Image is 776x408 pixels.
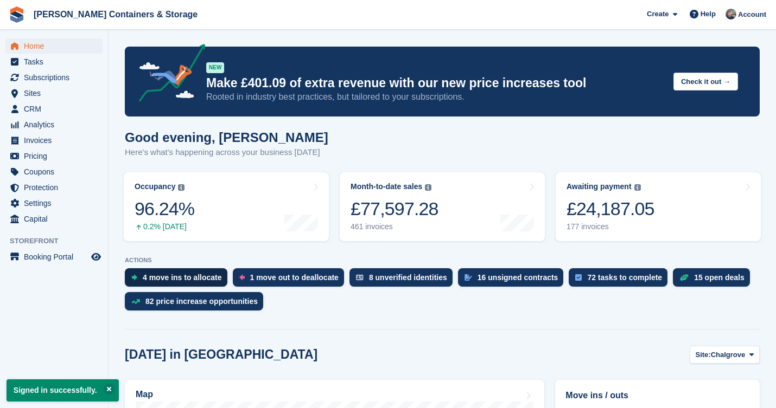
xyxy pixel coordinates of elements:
[24,249,89,264] span: Booking Portal
[5,70,103,85] a: menu
[125,292,269,316] a: 82 price increase opportunities
[24,148,89,164] span: Pricing
[24,180,89,195] span: Protection
[206,75,665,91] p: Make £401.09 of extra revenue with our new price increases tool
[125,347,317,362] h2: [DATE] in [GEOGRAPHIC_DATA]
[5,38,103,54] a: menu
[145,297,258,306] div: 82 price increase opportunities
[130,44,206,106] img: price-adjustments-announcement-icon-8257ccfd72463d97f412b2fc003d46551f7dbcb40ab6d574587a9cd5c0d94...
[5,148,103,164] a: menu
[673,73,738,90] button: Check it out →
[351,182,422,191] div: Month-to-date sales
[5,101,103,116] a: menu
[135,198,194,220] div: 96.24%
[696,349,711,360] span: Site:
[5,180,103,195] a: menu
[90,250,103,263] a: Preview store
[569,268,673,292] a: 72 tasks to complete
[679,274,689,281] img: deal-1b604bf984904fb50ccaf53a9ad4b4a5d6e5aea283cecdc64d6e3604feb123c2.svg
[556,172,761,241] a: Awaiting payment £24,187.05 177 invoices
[178,184,185,191] img: icon-info-grey-7440780725fd019a000dd9b08b2336e03edf1995a4989e88bcd33f0948082b44.svg
[567,182,632,191] div: Awaiting payment
[143,273,222,282] div: 4 move ins to allocate
[349,268,458,292] a: 8 unverified identities
[135,182,175,191] div: Occupancy
[125,268,233,292] a: 4 move ins to allocate
[24,133,89,148] span: Invoices
[239,274,245,281] img: move_outs_to_deallocate_icon-f764333ba52eb49d3ac5e1228854f67142a1ed5810a6f6cc68b1a99e826820c5.svg
[425,184,431,191] img: icon-info-grey-7440780725fd019a000dd9b08b2336e03edf1995a4989e88bcd33f0948082b44.svg
[478,273,558,282] div: 16 unsigned contracts
[701,9,716,20] span: Help
[694,273,745,282] div: 15 open deals
[7,379,119,401] p: Signed in successfully.
[250,273,339,282] div: 1 move out to deallocate
[351,222,438,231] div: 461 invoices
[458,268,569,292] a: 16 unsigned contracts
[5,211,103,226] a: menu
[5,249,103,264] a: menu
[575,274,582,281] img: task-75834270c22a3079a89374b754ae025e5fb1db73e45f91037f5363f120a921f8.svg
[565,389,749,402] h2: Move ins / outs
[673,268,755,292] a: 15 open deals
[647,9,669,20] span: Create
[5,164,103,179] a: menu
[690,346,760,364] button: Site: Chalgrove
[125,257,760,264] p: ACTIONS
[136,390,153,399] h2: Map
[125,130,328,145] h1: Good evening, [PERSON_NAME]
[711,349,746,360] span: Chalgrove
[10,236,108,247] span: Storefront
[738,9,766,20] span: Account
[567,198,654,220] div: £24,187.05
[369,273,447,282] div: 8 unverified identities
[206,62,224,73] div: NEW
[24,164,89,179] span: Coupons
[5,196,103,211] a: menu
[726,9,736,20] img: Adam Greenhalgh
[206,91,665,103] p: Rooted in industry best practices, but tailored to your subscriptions.
[24,101,89,116] span: CRM
[29,5,202,23] a: [PERSON_NAME] Containers & Storage
[634,184,641,191] img: icon-info-grey-7440780725fd019a000dd9b08b2336e03edf1995a4989e88bcd33f0948082b44.svg
[24,38,89,54] span: Home
[233,268,349,292] a: 1 move out to deallocate
[125,146,328,159] p: Here's what's happening across your business [DATE]
[24,70,89,85] span: Subscriptions
[567,222,654,231] div: 177 invoices
[9,7,25,23] img: stora-icon-8386f47178a22dfd0bd8f6a31ec36ba5ce8667c1dd55bd0f319d3a0aa187defe.svg
[124,172,329,241] a: Occupancy 96.24% 0.2% [DATE]
[351,198,438,220] div: £77,597.28
[340,172,545,241] a: Month-to-date sales £77,597.28 461 invoices
[24,211,89,226] span: Capital
[131,274,137,281] img: move_ins_to_allocate_icon-fdf77a2bb77ea45bf5b3d319d69a93e2d87916cf1d5bf7949dd705db3b84f3ca.svg
[587,273,662,282] div: 72 tasks to complete
[5,86,103,101] a: menu
[5,54,103,69] a: menu
[24,54,89,69] span: Tasks
[5,133,103,148] a: menu
[24,196,89,211] span: Settings
[5,117,103,132] a: menu
[356,274,364,281] img: verify_identity-adf6edd0f0f0b5bbfe63781bf79b02c33cf7c696d77639b501bdc392416b5a36.svg
[135,222,194,231] div: 0.2% [DATE]
[465,274,472,281] img: contract_signature_icon-13c848040528278c33f63329250d36e43548de30e8caae1d1a13099fd9432cc5.svg
[24,117,89,132] span: Analytics
[131,299,140,304] img: price_increase_opportunities-93ffe204e8149a01c8c9dc8f82e8f89637d9d84a8eef4429ea346261dce0b2c0.svg
[24,86,89,101] span: Sites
